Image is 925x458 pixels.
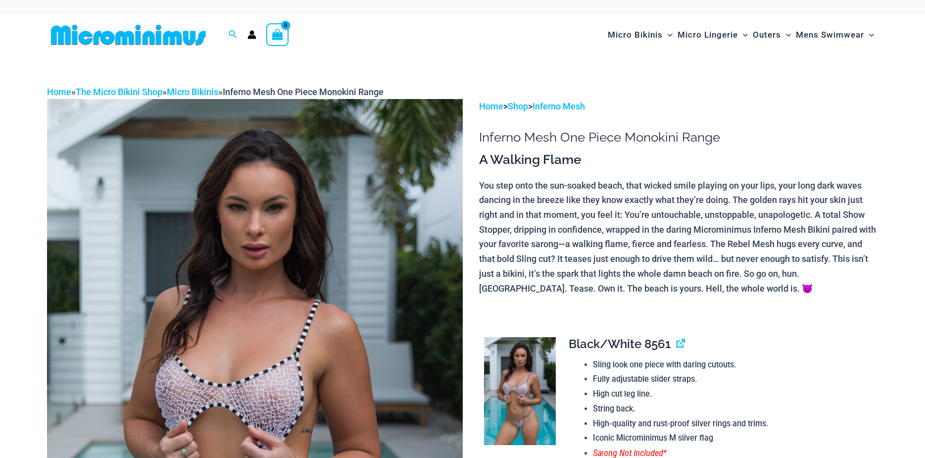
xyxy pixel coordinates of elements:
h1: Inferno Mesh One Piece Monokini Range [479,130,878,145]
li: Iconic Microminimus M silver flag [593,431,870,446]
a: OutersMenu ToggleMenu Toggle [750,20,793,50]
img: MM SHOP LOGO FLAT [47,24,210,46]
span: Inferno Mesh One Piece Monokini Range [223,87,384,97]
span: Menu Toggle [781,22,791,48]
span: Black/White 8561 [569,337,671,351]
span: Micro Bikinis [608,22,663,48]
span: » » » [47,87,384,97]
a: Shop [508,101,528,111]
span: Menu Toggle [663,22,673,48]
li: Sling look one piece with daring cutouts. [593,357,870,372]
span: Outers [753,22,781,48]
img: Inferno Mesh Black White 8561 One Piece [484,337,556,445]
li: String back. [593,402,870,416]
a: Home [479,101,503,111]
p: > > [479,99,878,114]
a: Search icon link [229,29,238,41]
a: The Micro Bikini Shop [76,87,162,97]
nav: Site Navigation [604,18,878,51]
span: Menu Toggle [864,22,874,48]
li: Fully adjustable slider straps. [593,372,870,387]
p: You step onto the sun-soaked beach, that wicked smile playing on your lips, your long dark waves ... [479,178,878,296]
a: Inferno Mesh [533,101,585,111]
span: Mens Swimwear [796,22,864,48]
a: Mens SwimwearMenu ToggleMenu Toggle [793,20,876,50]
a: Home [47,87,71,97]
a: Micro BikinisMenu ToggleMenu Toggle [605,20,675,50]
span: Menu Toggle [738,22,748,48]
span: Micro Lingerie [678,22,738,48]
span: Sarong Not Included* [593,448,667,458]
li: High-quality and rust-proof silver rings and trims. [593,416,870,431]
h3: A Walking Flame [479,152,878,168]
li: High cut leg line. [593,387,870,402]
a: Micro Bikinis [167,87,218,97]
a: Micro LingerieMenu ToggleMenu Toggle [675,20,750,50]
a: View Shopping Cart, empty [266,23,289,46]
a: Account icon link [247,30,256,39]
